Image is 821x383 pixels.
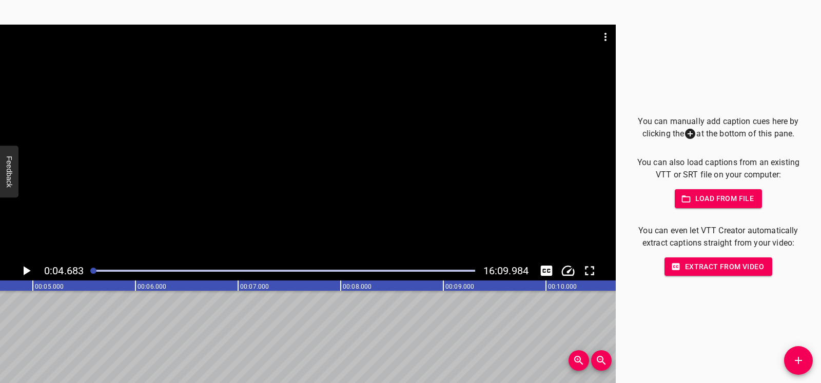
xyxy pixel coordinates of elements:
p: You can also load captions from an existing VTT or SRT file on your computer: [632,156,805,181]
text: 00:09.000 [445,283,474,290]
text: 00:06.000 [138,283,166,290]
button: Toggle fullscreen [580,261,599,280]
button: Extract from video [664,257,772,276]
button: Play/Pause [16,261,36,280]
span: Load from file [683,192,754,205]
button: Change Playback Speed [558,261,578,280]
p: You can even let VTT Creator automatically extract captions straight from your video: [632,225,805,249]
button: Menu [593,25,618,49]
span: 16:09.984 [483,265,529,277]
text: 00:08.000 [343,283,372,290]
button: Zoom Out [591,350,612,371]
p: You can manually add caption cues here by clicking the at the bottom of this pane. [632,115,805,140]
span: 0:04.683 [44,265,84,277]
span: Extract from video [673,260,764,273]
button: Zoom In [569,350,589,371]
button: Load from file [675,189,763,208]
div: Play progress [92,270,475,272]
button: Add Cue [784,346,813,375]
text: 00:07.000 [240,283,269,290]
text: 00:05.000 [35,283,64,290]
button: Toggle captions [537,261,556,280]
text: 00:10.000 [548,283,577,290]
